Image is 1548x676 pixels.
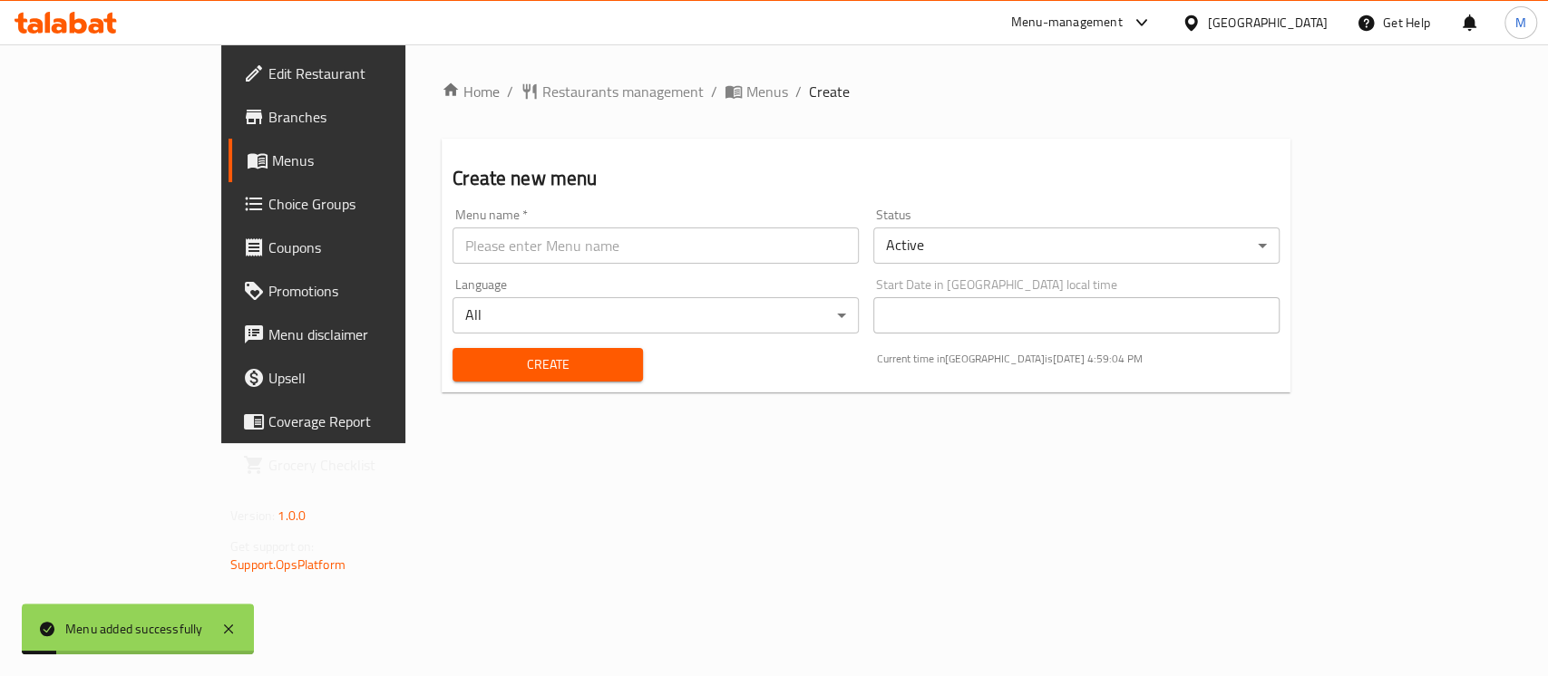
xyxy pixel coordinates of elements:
span: Grocery Checklist [268,454,465,476]
li: / [507,81,513,102]
div: All [453,297,859,333]
span: Get support on: [230,535,314,558]
li: / [795,81,802,102]
span: Promotions [268,280,465,302]
li: / [711,81,717,102]
a: Menu disclaimer [229,313,480,356]
span: Branches [268,106,465,128]
a: Menus [725,81,788,102]
span: Menus [272,150,465,171]
span: Upsell [268,367,465,389]
a: Promotions [229,269,480,313]
a: Menus [229,139,480,182]
a: Upsell [229,356,480,400]
a: Restaurants management [521,81,704,102]
p: Current time in [GEOGRAPHIC_DATA] is [DATE] 4:59:04 PM [877,351,1280,367]
nav: breadcrumb [442,81,1290,102]
span: Menu disclaimer [268,324,465,345]
div: Active [873,227,1280,264]
div: Menu added successfully [65,619,203,639]
span: Create [809,81,850,102]
a: Branches [229,95,480,139]
span: Create [467,353,628,376]
div: [GEOGRAPHIC_DATA] [1208,13,1328,33]
a: Edit Restaurant [229,52,480,95]
a: Grocery Checklist [229,443,480,487]
a: Support.OpsPlatform [230,553,346,576]
span: M [1515,13,1526,33]
button: Create [453,348,643,381]
a: Coverage Report [229,400,480,443]
div: Menu-management [1011,12,1123,34]
span: Version: [230,504,275,527]
input: Please enter Menu name [453,227,859,264]
h2: Create new menu [453,165,1280,192]
a: Coupons [229,226,480,269]
span: Coverage Report [268,410,465,432]
span: Restaurants management [542,81,704,102]
span: Choice Groups [268,193,465,215]
span: Menus [746,81,788,102]
a: Choice Groups [229,182,480,226]
span: Coupons [268,237,465,258]
span: Edit Restaurant [268,63,465,84]
span: 1.0.0 [277,504,306,527]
